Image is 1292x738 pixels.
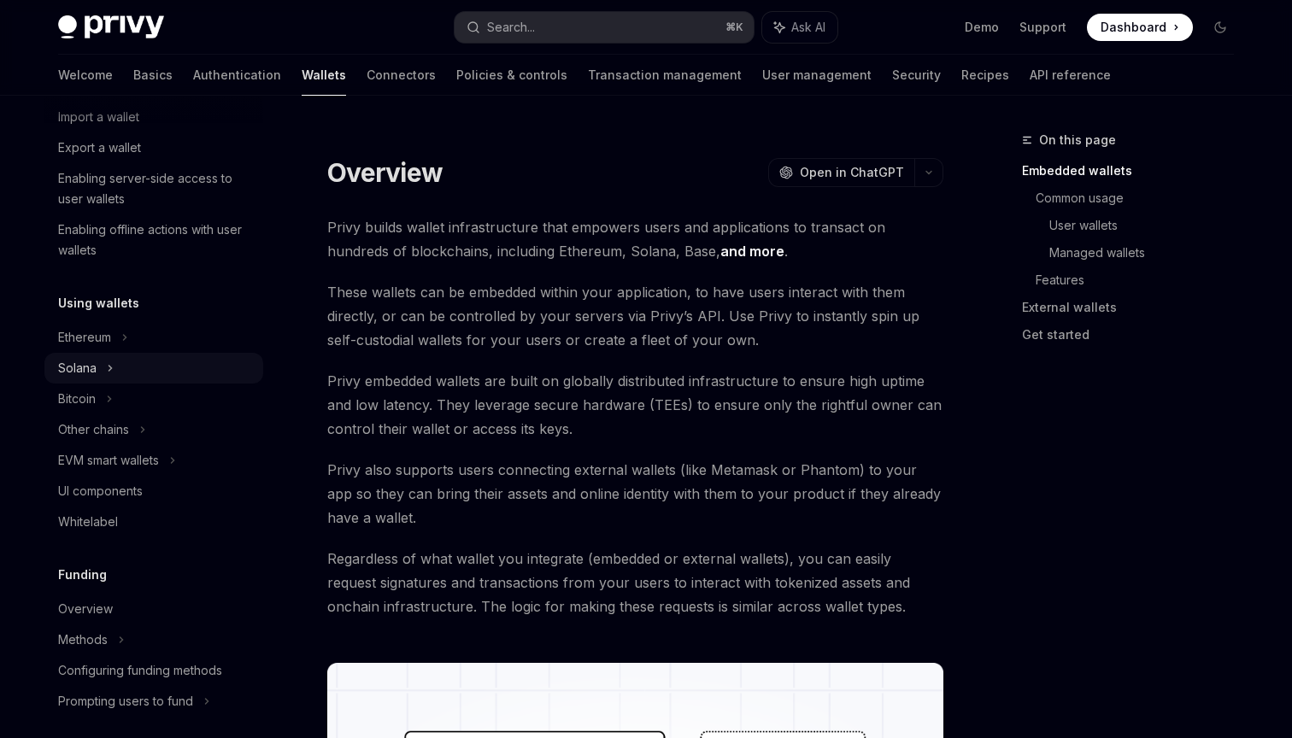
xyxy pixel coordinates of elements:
[327,157,443,188] h1: Overview
[58,389,96,409] div: Bitcoin
[58,481,143,501] div: UI components
[892,55,941,96] a: Security
[58,55,113,96] a: Welcome
[58,660,222,681] div: Configuring funding methods
[327,458,943,530] span: Privy also supports users connecting external wallets (like Metamask or Phantom) to your app so t...
[800,164,904,181] span: Open in ChatGPT
[58,419,129,440] div: Other chains
[58,599,113,619] div: Overview
[58,630,108,650] div: Methods
[1207,14,1234,41] button: Toggle dark mode
[1022,157,1248,184] a: Embedded wallets
[44,163,263,214] a: Enabling server-side access to user wallets
[1019,19,1066,36] a: Support
[1036,266,1248,294] a: Features
[367,55,436,96] a: Connectors
[193,55,281,96] a: Authentication
[44,476,263,507] a: UI components
[762,12,837,43] button: Ask AI
[44,132,263,163] a: Export a wallet
[44,507,263,537] a: Whitelabel
[327,215,943,263] span: Privy builds wallet infrastructure that empowers users and applications to transact on hundreds o...
[961,55,1009,96] a: Recipes
[1039,130,1116,150] span: On this page
[1022,321,1248,348] a: Get started
[58,293,139,313] h5: Using wallets
[302,55,346,96] a: Wallets
[58,691,193,712] div: Prompting users to fund
[1036,184,1248,212] a: Common usage
[58,327,111,348] div: Ethereum
[1049,239,1248,266] a: Managed wallets
[1087,14,1193,41] a: Dashboard
[455,12,754,43] button: Search...⌘K
[720,243,784,261] a: and more
[487,17,535,38] div: Search...
[58,168,253,209] div: Enabling server-side access to user wallets
[327,280,943,352] span: These wallets can be embedded within your application, to have users interact with them directly,...
[44,214,263,266] a: Enabling offline actions with user wallets
[327,547,943,618] span: Regardless of what wallet you integrate (embedded or external wallets), you can easily request si...
[588,55,742,96] a: Transaction management
[44,655,263,686] a: Configuring funding methods
[58,138,141,158] div: Export a wallet
[1022,294,1248,321] a: External wallets
[58,15,164,39] img: dark logo
[791,19,825,36] span: Ask AI
[58,512,118,532] div: Whitelabel
[1030,55,1111,96] a: API reference
[456,55,567,96] a: Policies & controls
[44,594,263,624] a: Overview
[725,20,743,34] span: ⌘ K
[1101,19,1166,36] span: Dashboard
[58,220,253,261] div: Enabling offline actions with user wallets
[58,450,159,471] div: EVM smart wallets
[58,565,107,585] h5: Funding
[133,55,173,96] a: Basics
[965,19,999,36] a: Demo
[1049,212,1248,239] a: User wallets
[762,55,872,96] a: User management
[58,358,97,378] div: Solana
[327,369,943,441] span: Privy embedded wallets are built on globally distributed infrastructure to ensure high uptime and...
[768,158,914,187] button: Open in ChatGPT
